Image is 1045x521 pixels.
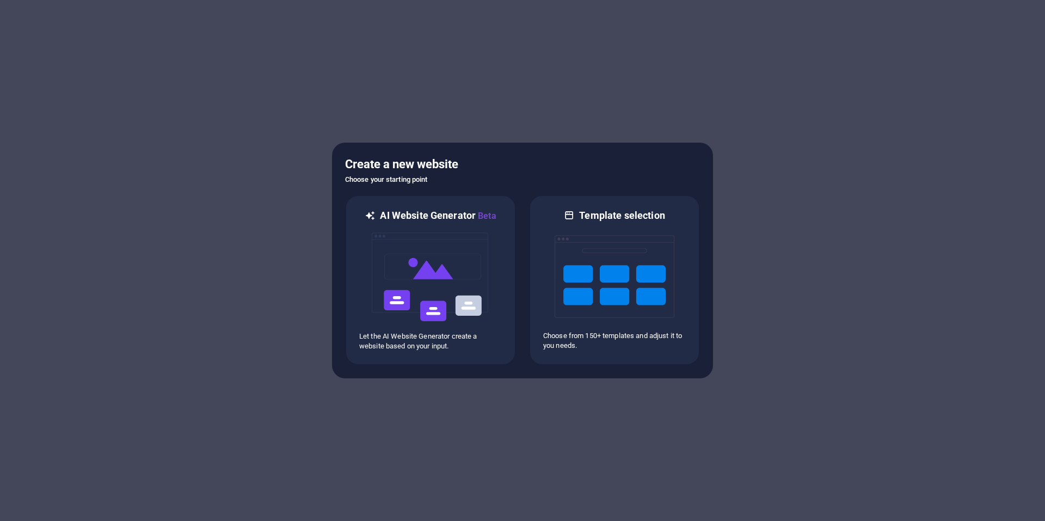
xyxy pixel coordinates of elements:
[543,331,686,351] p: Choose from 150+ templates and adjust it to you needs.
[476,211,496,221] span: Beta
[579,209,665,222] h6: Template selection
[529,195,700,365] div: Template selectionChoose from 150+ templates and adjust it to you needs.
[345,195,516,365] div: AI Website GeneratorBetaaiLet the AI Website Generator create a website based on your input.
[345,156,700,173] h5: Create a new website
[345,173,700,186] h6: Choose your starting point
[380,209,496,223] h6: AI Website Generator
[359,332,502,351] p: Let the AI Website Generator create a website based on your input.
[371,223,490,332] img: ai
